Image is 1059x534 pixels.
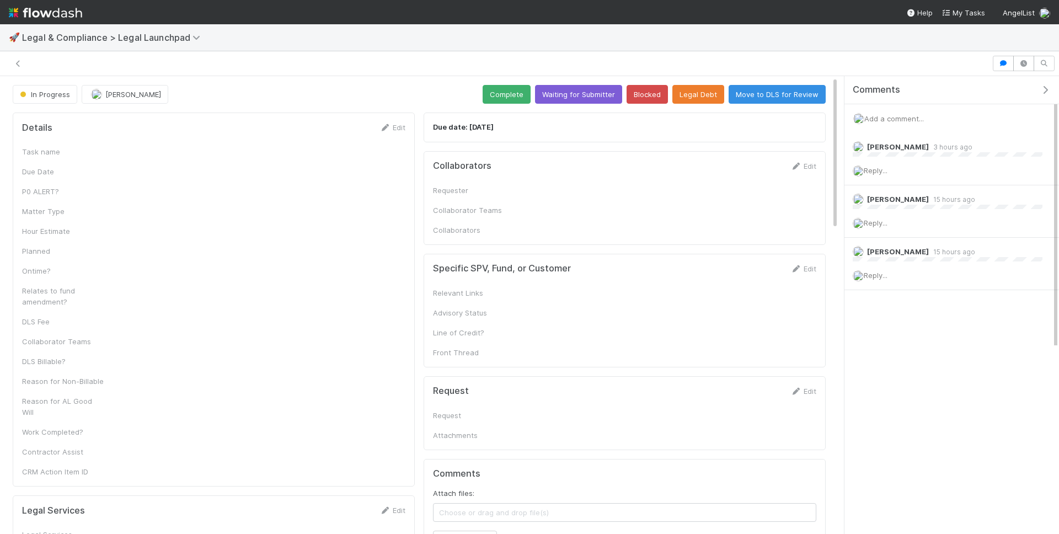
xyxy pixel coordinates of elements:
div: Hour Estimate [22,226,105,237]
span: My Tasks [942,8,985,17]
div: Advisory Status [433,307,516,318]
img: avatar_d2b43477-63dc-4e62-be5b-6fdd450c05a1.png [853,270,864,281]
span: Reply... [864,271,887,280]
span: Reply... [864,166,887,175]
div: DLS Billable? [22,356,105,367]
button: In Progress [13,85,77,104]
button: Complete [483,85,531,104]
div: Due Date [22,166,105,177]
a: Edit [790,264,816,273]
h5: Legal Services [22,505,85,516]
div: Help [906,7,933,18]
span: Reply... [864,218,887,227]
div: Requester [433,185,516,196]
a: Edit [790,387,816,396]
h5: Comments [433,468,816,479]
div: Reason for Non-Billable [22,376,105,387]
img: avatar_d2b43477-63dc-4e62-be5b-6fdd450c05a1.png [853,141,864,152]
div: Reason for AL Good Will [22,396,105,418]
h5: Request [433,386,469,397]
div: Planned [22,245,105,257]
span: Choose or drag and drop file(s) [434,504,816,521]
h5: Collaborators [433,161,491,172]
span: [PERSON_NAME] [867,247,929,256]
div: P0 ALERT? [22,186,105,197]
span: 15 hours ago [929,248,975,256]
div: Task name [22,146,105,157]
div: Relates to fund amendment? [22,285,105,307]
span: 3 hours ago [929,143,972,151]
span: [PERSON_NAME] [867,195,929,204]
span: Comments [853,84,900,95]
button: Blocked [627,85,668,104]
div: Work Completed? [22,426,105,437]
div: Contractor Assist [22,446,105,457]
span: 🚀 [9,33,20,42]
span: Legal & Compliance > Legal Launchpad [22,32,206,43]
button: Move to DLS for Review [729,85,826,104]
label: Attach files: [433,488,474,499]
a: Edit [379,506,405,515]
img: avatar_ba22fd42-677f-4b89-aaa3-073be741e398.png [853,194,864,205]
button: Legal Debt [672,85,724,104]
div: Collaborator Teams [433,205,516,216]
span: Add a comment... [864,114,924,123]
div: Collaborator Teams [22,336,105,347]
button: Waiting for Submitter [535,85,622,104]
img: avatar_d2b43477-63dc-4e62-be5b-6fdd450c05a1.png [853,218,864,229]
a: My Tasks [942,7,985,18]
div: Relevant Links [433,287,516,298]
div: Matter Type [22,206,105,217]
img: logo-inverted-e16ddd16eac7371096b0.svg [9,3,82,22]
div: Line of Credit? [433,327,516,338]
a: Edit [379,123,405,132]
span: AngelList [1003,8,1035,17]
img: avatar_d2b43477-63dc-4e62-be5b-6fdd450c05a1.png [1039,8,1050,19]
span: 15 hours ago [929,195,975,204]
img: avatar_b5be9b1b-4537-4870-b8e7-50cc2287641b.png [853,246,864,257]
strong: Due date: [DATE] [433,122,494,131]
span: In Progress [18,90,70,99]
img: avatar_d2b43477-63dc-4e62-be5b-6fdd450c05a1.png [853,165,864,177]
div: Collaborators [433,225,516,236]
div: Attachments [433,430,516,441]
div: Ontime? [22,265,105,276]
a: Edit [790,162,816,170]
img: avatar_d2b43477-63dc-4e62-be5b-6fdd450c05a1.png [853,113,864,124]
h5: Details [22,122,52,133]
span: [PERSON_NAME] [867,142,929,151]
h5: Specific SPV, Fund, or Customer [433,263,571,274]
div: Front Thread [433,347,516,358]
div: Request [433,410,516,421]
div: CRM Action Item ID [22,466,105,477]
div: DLS Fee [22,316,105,327]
